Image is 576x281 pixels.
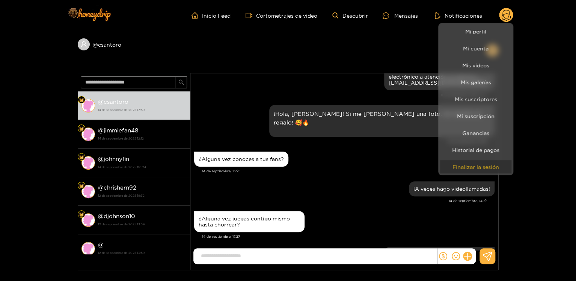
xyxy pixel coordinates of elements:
a: Mis suscriptores [440,93,511,106]
font: Mis suscriptores [455,96,497,102]
a: Mi cuenta [440,42,511,55]
button: Finalizar la sesión [440,160,511,173]
font: Mi cuenta [463,46,489,51]
font: Historial de pagos [452,147,499,153]
font: Mi perfil [465,29,486,34]
font: Mi suscripción [457,113,495,119]
font: Finalizar la sesión [452,164,499,170]
a: Ganancias [440,126,511,140]
a: Mi suscripción [440,109,511,123]
a: Mis videos [440,59,511,72]
a: Mis galerías [440,76,511,89]
a: Historial de pagos [440,143,511,156]
a: Mi perfil [440,25,511,38]
font: Mis galerías [461,79,491,85]
font: Ganancias [462,130,489,136]
font: Mis videos [462,62,489,68]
